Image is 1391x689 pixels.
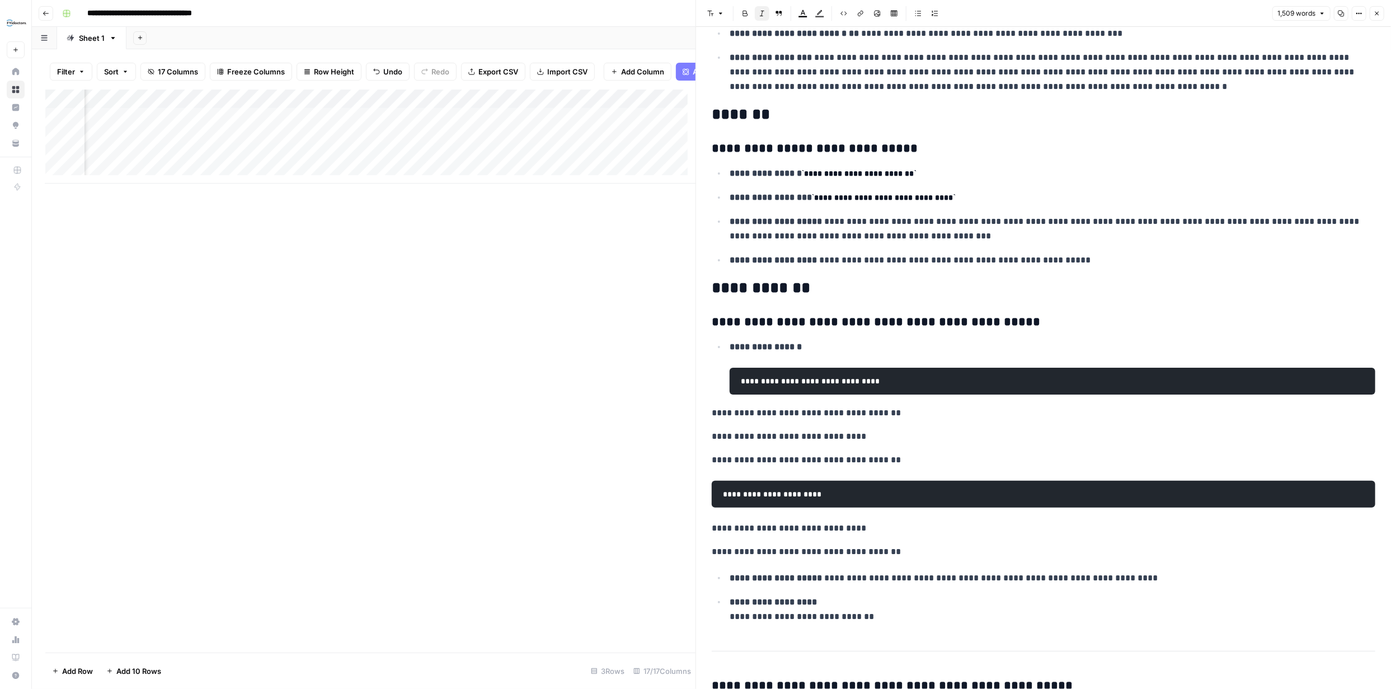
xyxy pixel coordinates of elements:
a: Home [7,63,25,81]
button: Export CSV [461,63,525,81]
div: v 4.0.25 [31,18,55,27]
button: 17 Columns [140,63,205,81]
button: Add Column [604,63,671,81]
button: Redo [414,63,457,81]
span: Add 10 Rows [116,665,161,677]
button: 1,509 words [1272,6,1331,21]
div: Sheet 1 [79,32,105,44]
span: Row Height [314,66,354,77]
button: Add 10 Rows [100,662,168,680]
a: Usage [7,631,25,649]
button: Add Power Agent [676,63,760,81]
button: Filter [50,63,92,81]
div: 17/17 Columns [629,662,695,680]
span: Sort [104,66,119,77]
button: Help + Support [7,667,25,685]
div: Keywords by Traffic [125,66,185,73]
a: Opportunities [7,116,25,134]
span: 17 Columns [158,66,198,77]
button: Import CSV [530,63,595,81]
button: Row Height [297,63,361,81]
img: tab_domain_overview_orange.svg [32,65,41,74]
span: Undo [383,66,402,77]
span: Add Row [62,665,93,677]
button: Workspace: FYidoctors [7,9,25,37]
div: 3 Rows [586,662,629,680]
button: Freeze Columns [210,63,292,81]
a: Sheet 1 [57,27,126,49]
span: 1,509 words [1277,8,1315,18]
span: Freeze Columns [227,66,285,77]
img: website_grey.svg [18,29,27,38]
a: Settings [7,613,25,631]
div: Domain Overview [45,66,100,73]
button: Add Row [45,662,100,680]
img: logo_orange.svg [18,18,27,27]
a: Insights [7,99,25,116]
span: Import CSV [547,66,588,77]
a: Learning Hub [7,649,25,667]
span: Export CSV [478,66,518,77]
img: tab_keywords_by_traffic_grey.svg [113,65,122,74]
span: Add Column [621,66,664,77]
button: Sort [97,63,136,81]
a: Your Data [7,134,25,152]
div: Domain: [DOMAIN_NAME] [29,29,123,38]
img: FYidoctors Logo [7,13,27,33]
button: Undo [366,63,410,81]
span: Redo [431,66,449,77]
a: Browse [7,81,25,99]
span: Filter [57,66,75,77]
